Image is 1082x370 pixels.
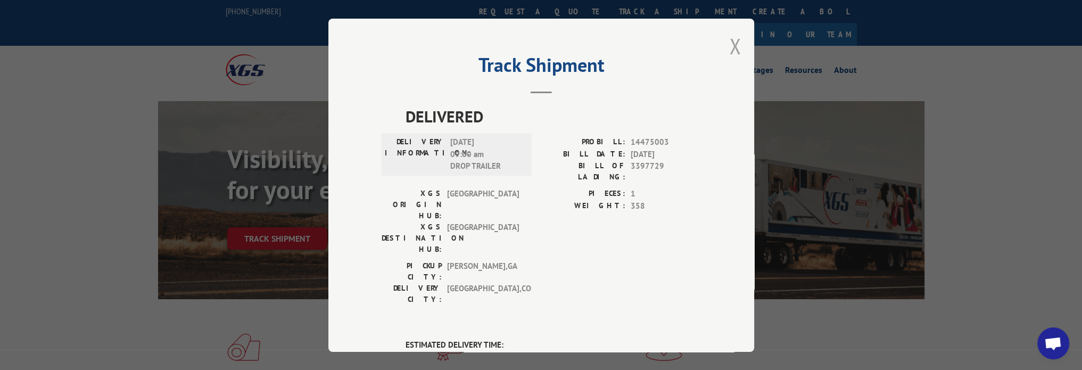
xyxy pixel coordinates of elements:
span: [PERSON_NAME] , GA [447,260,519,283]
span: [GEOGRAPHIC_DATA] [447,221,519,255]
div: Open chat [1037,327,1069,359]
label: PICKUP CITY: [382,260,442,283]
span: [DATE] 09:00 am DROP TRAILER [450,136,522,172]
label: PROBILL: [541,136,625,149]
label: XGS ORIGIN HUB: [382,188,442,221]
label: ESTIMATED DELIVERY TIME: [406,339,701,351]
label: DELIVERY CITY: [382,283,442,305]
label: PIECES: [541,188,625,200]
span: 14475003 [631,136,701,149]
label: BILL OF LADING: [541,160,625,183]
span: [DATE] [631,148,701,160]
span: [GEOGRAPHIC_DATA] , CO [447,283,519,305]
span: 3397729 [631,160,701,183]
label: WEIGHT: [541,200,625,212]
label: DELIVERY INFORMATION: [385,136,445,172]
span: [GEOGRAPHIC_DATA] [447,188,519,221]
span: 358 [631,200,701,212]
span: DELIVERED [406,104,701,128]
label: XGS DESTINATION HUB: [382,221,442,255]
h2: Track Shipment [382,57,701,78]
span: 1 [631,188,701,200]
button: Close modal [729,32,741,60]
label: BILL DATE: [541,148,625,160]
